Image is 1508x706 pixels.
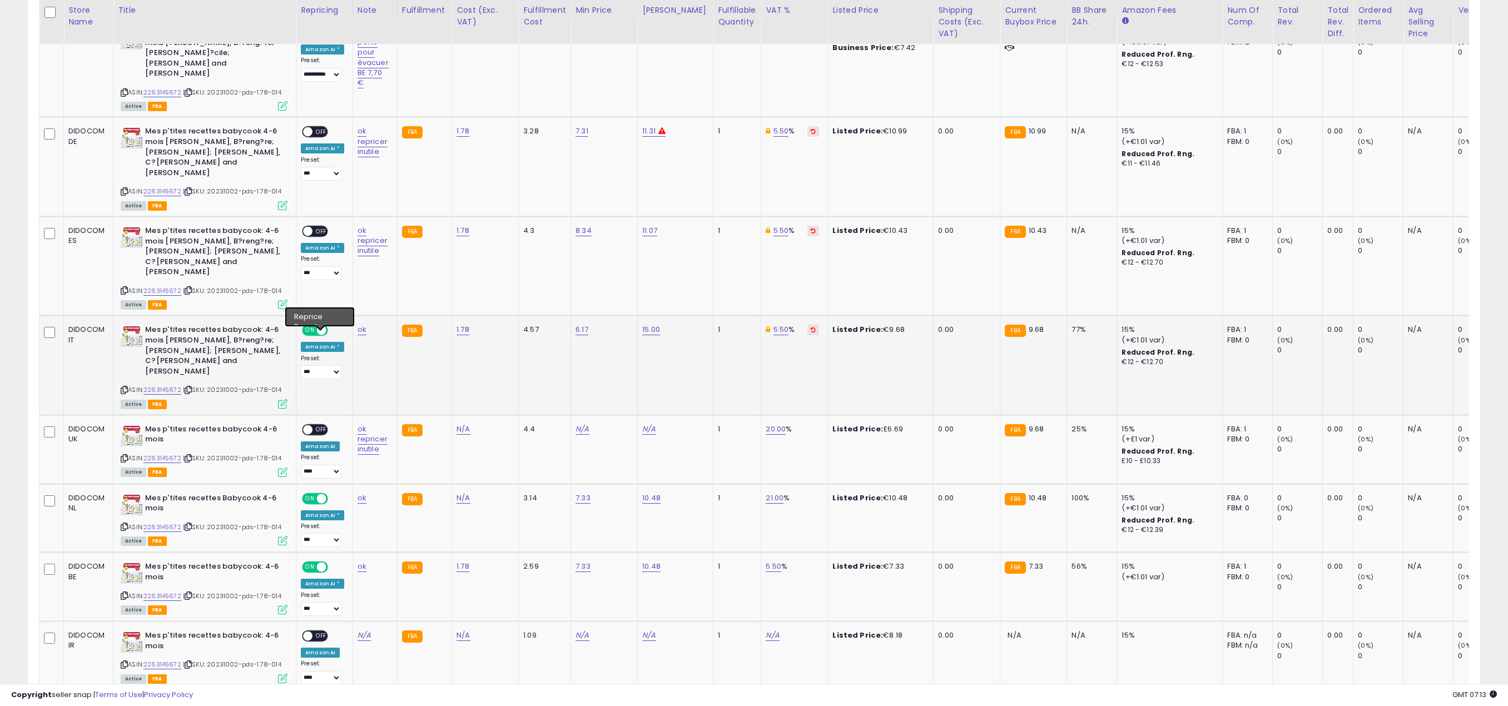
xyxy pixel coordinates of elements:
[938,561,991,571] div: 0.00
[1227,424,1264,434] div: FBA: 1
[1408,126,1445,136] div: N/A
[301,143,344,153] div: Amazon AI *
[832,4,929,16] div: Listed Price
[1122,4,1218,16] div: Amazon Fees
[1227,325,1264,335] div: FBA: 1
[1122,49,1194,59] b: Reduced Prof. Rng.
[1277,561,1322,571] div: 0
[718,4,756,28] div: Fulfillable Quantity
[1358,336,1373,345] small: (0%)
[832,424,925,434] div: £6.69
[402,226,423,238] small: FBA
[1458,126,1503,136] div: 0
[766,424,819,434] div: %
[358,27,389,88] a: ok - à perte pour évacuer BE 7,70 €
[523,493,562,503] div: 3.14
[1458,561,1503,571] div: 0
[1458,345,1503,355] div: 0
[145,27,280,82] b: Mes p'tites recettes Babycook 4-6 mois [PERSON_NAME], B?reng?re; [PERSON_NAME]?cile; [PERSON_NAME...
[1358,226,1403,236] div: 0
[1408,493,1445,503] div: N/A
[121,27,287,110] div: ASIN:
[1122,424,1214,434] div: 15%
[1122,446,1194,456] b: Reduced Prof. Rng.
[1122,248,1194,257] b: Reduced Prof. Rng.
[121,493,142,515] img: 51REDwggnpL._SL40_.jpg
[1458,236,1474,245] small: (0%)
[1072,126,1108,136] div: N/A
[642,324,660,335] a: 15.00
[326,326,344,335] span: OFF
[121,102,146,111] span: All listings currently available for purchase on Amazon
[1458,246,1503,256] div: 0
[1227,561,1264,571] div: FBA: 1
[1277,424,1322,434] div: 0
[1122,226,1214,236] div: 15%
[832,225,883,236] b: Listed Price:
[832,325,925,335] div: €9.68
[718,424,752,434] div: 1
[183,187,281,196] span: | SKU: 20231002-pds-1.78-014
[642,424,656,435] a: N/A
[642,630,656,641] a: N/A
[576,324,588,335] a: 6.17
[1005,493,1025,505] small: FBA
[95,689,142,700] a: Terms of Use
[326,494,344,503] span: OFF
[832,43,925,53] div: €7.42
[143,454,181,463] a: 2263145672
[766,493,819,503] div: %
[1277,513,1322,523] div: 0
[1277,444,1322,454] div: 0
[576,4,633,16] div: Min Price
[1458,493,1503,503] div: 0
[121,424,287,476] div: ASIN:
[832,493,883,503] b: Listed Price:
[1122,16,1128,26] small: Amazon Fees.
[1072,561,1108,571] div: 56%
[68,325,105,345] div: DIDOCOM IT
[145,126,280,181] b: Mes p'tites recettes babycook 4-6 mois [PERSON_NAME], B?reng?re; [PERSON_NAME]; [PERSON_NAME], C?...
[183,286,281,295] span: | SKU: 20231002-pds-1.78-014
[718,226,752,236] div: 1
[642,4,708,16] div: [PERSON_NAME]
[121,126,287,208] div: ASIN:
[1277,325,1322,335] div: 0
[143,385,181,395] a: 2263145672
[148,300,167,310] span: FBA
[183,454,281,463] span: | SKU: 20231002-pds-1.78-014
[68,226,105,246] div: DIDOCOM ES
[1029,324,1044,335] span: 9.68
[1358,513,1403,523] div: 0
[1072,424,1108,434] div: 25%
[121,325,287,407] div: ASIN:
[718,493,752,503] div: 1
[832,561,925,571] div: €7.33
[121,325,142,347] img: 51REDwggnpL._SL40_.jpg
[1458,325,1503,335] div: 0
[1122,357,1214,367] div: €12 - €12.70
[832,561,883,571] b: Listed Price:
[402,424,423,436] small: FBA
[1005,226,1025,238] small: FBA
[1327,126,1345,136] div: 0.00
[1277,147,1322,157] div: 0
[938,4,995,39] div: Shipping Costs (Exc. VAT)
[766,493,783,504] a: 21.00
[121,424,142,446] img: 51REDwggnpL._SL40_.jpg
[1122,258,1214,267] div: €12 - €12.70
[938,126,991,136] div: 0.00
[68,493,105,513] div: DIDOCOM NL
[402,325,423,337] small: FBA
[766,561,781,572] a: 5.50
[938,226,991,236] div: 0.00
[1072,325,1108,335] div: 77%
[1458,513,1503,523] div: 0
[301,255,344,280] div: Preset:
[576,493,591,504] a: 7.33
[642,225,657,236] a: 11.07
[1227,493,1264,503] div: FBA: 0
[1122,572,1214,582] div: (+€1.01 var)
[121,201,146,211] span: All listings currently available for purchase on Amazon
[457,630,470,641] a: N/A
